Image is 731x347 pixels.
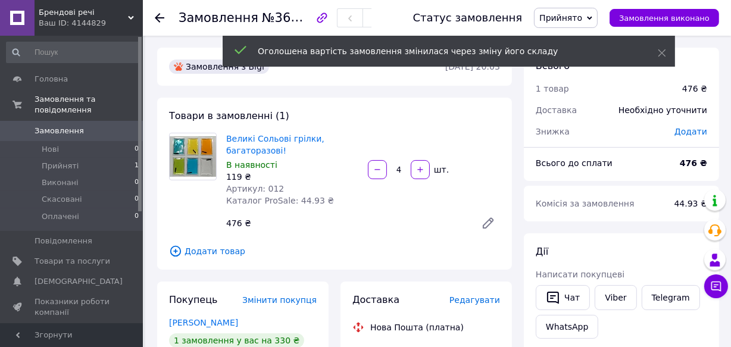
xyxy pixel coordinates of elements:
[352,294,399,305] span: Доставка
[226,196,334,205] span: Каталог ProSale: 44.93 ₴
[642,285,700,310] a: Telegram
[35,256,110,267] span: Товари та послуги
[226,184,284,193] span: Артикул: 012
[536,199,635,208] span: Комісія за замовлення
[226,171,358,183] div: 119 ₴
[169,60,269,74] div: Замовлення з Bigl
[680,158,707,168] b: 476 ₴
[42,144,59,155] span: Нові
[674,127,707,136] span: Додати
[536,246,548,257] span: Дії
[35,74,68,85] span: Головна
[449,295,500,305] span: Редагувати
[135,211,139,222] span: 0
[35,236,92,246] span: Повідомлення
[35,94,143,115] span: Замовлення та повідомлення
[258,45,628,57] div: Оголошена вартість замовлення змінилася через зміну його складу
[536,158,613,168] span: Всього до сплати
[42,161,79,171] span: Прийняті
[595,285,636,310] a: Viber
[704,274,728,298] button: Чат з покупцем
[169,110,289,121] span: Товари в замовленні (1)
[42,177,79,188] span: Виконані
[431,164,450,176] div: шт.
[42,194,82,205] span: Скасовані
[536,105,577,115] span: Доставка
[35,126,84,136] span: Замовлення
[610,9,719,27] button: Замовлення виконано
[682,83,707,95] div: 476 ₴
[536,270,624,279] span: Написати покупцеві
[476,211,500,235] a: Редагувати
[35,276,123,287] span: [DEMOGRAPHIC_DATA]
[135,161,139,171] span: 1
[262,10,346,25] span: №366358308
[367,321,467,333] div: Нова Пошта (платна)
[170,136,216,177] img: Великі Сольові грілки, багаторазові!
[169,245,500,258] span: Додати товар
[536,84,569,93] span: 1 товар
[6,42,140,63] input: Пошук
[179,11,258,25] span: Замовлення
[226,134,324,155] a: Великі Сольові грілки, багаторазові!
[35,296,110,318] span: Показники роботи компанії
[169,318,238,327] a: [PERSON_NAME]
[135,194,139,205] span: 0
[674,199,707,208] span: 44.93 ₴
[539,13,582,23] span: Прийнято
[39,7,128,18] span: Брендові речі
[155,12,164,24] div: Повернутися назад
[42,211,79,222] span: Оплачені
[39,18,143,29] div: Ваш ID: 4144829
[242,295,317,305] span: Змінити покупця
[536,315,598,339] a: WhatsApp
[536,285,590,310] button: Чат
[135,144,139,155] span: 0
[413,12,523,24] div: Статус замовлення
[226,160,277,170] span: В наявності
[536,127,570,136] span: Знижка
[221,215,471,232] div: 476 ₴
[611,97,714,123] div: Необхідно уточнити
[169,294,218,305] span: Покупець
[619,14,710,23] span: Замовлення виконано
[135,177,139,188] span: 0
